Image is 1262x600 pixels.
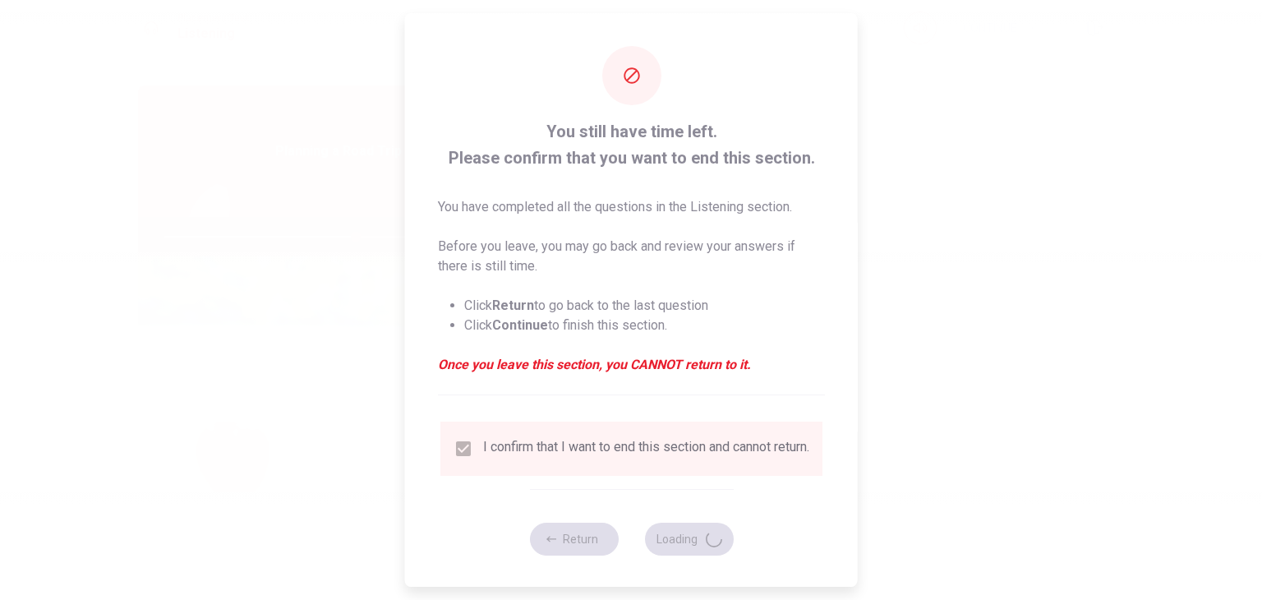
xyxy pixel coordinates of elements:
[492,317,548,333] strong: Continue
[644,523,733,556] button: Loading
[492,298,534,313] strong: Return
[483,439,809,459] div: I confirm that I want to end this section and cannot return.
[438,118,825,171] span: You still have time left. Please confirm that you want to end this section.
[464,316,825,335] li: Click to finish this section.
[438,355,825,375] em: Once you leave this section, you CANNOT return to it.
[529,523,618,556] button: Return
[438,197,825,217] p: You have completed all the questions in the Listening section.
[464,296,825,316] li: Click to go back to the last question
[438,237,825,276] p: Before you leave, you may go back and review your answers if there is still time.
